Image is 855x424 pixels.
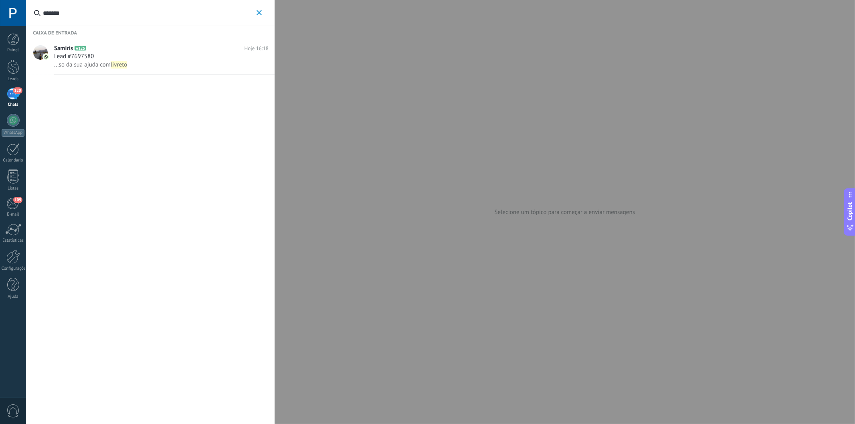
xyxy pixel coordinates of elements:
[54,61,59,69] span: ...
[2,294,25,299] div: Ajuda
[111,61,127,69] span: livreto
[2,212,25,217] div: E-mail
[26,40,275,74] a: avatariconSamirisA125Hoje 16:18Lead #7697580...so da sua ajuda comlivreto
[2,158,25,163] div: Calendário
[2,266,25,271] div: Configurações
[13,87,22,94] span: 120
[2,77,25,82] div: Leads
[2,129,24,137] div: WhatsApp
[2,48,25,53] div: Painel
[54,52,94,61] span: Lead #7697580
[26,26,275,40] span: Caixa de entrada
[75,46,86,50] span: A125
[2,238,25,243] div: Estatísticas
[54,44,73,52] span: Samiris
[2,102,25,107] div: Chats
[13,197,22,203] span: 109
[846,202,854,221] span: Copilot
[2,186,25,191] div: Listas
[59,61,111,69] span: so da sua ajuda com
[43,54,49,60] img: icon
[245,44,269,52] span: Hoje 16:18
